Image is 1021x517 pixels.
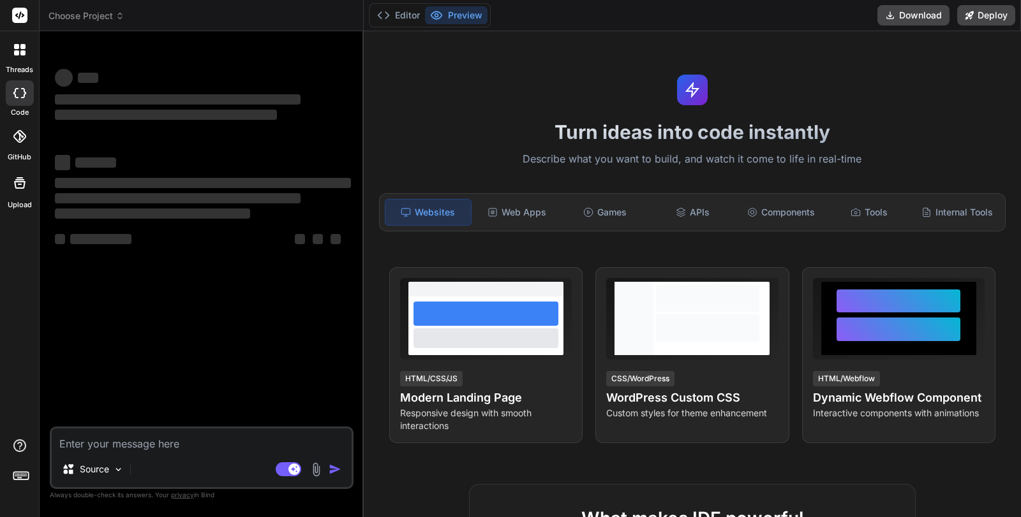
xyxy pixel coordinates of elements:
[55,110,277,120] span: ‌
[55,69,73,87] span: ‌
[55,155,70,170] span: ‌
[813,389,985,407] h4: Dynamic Webflow Component
[400,389,572,407] h4: Modern Landing Page
[113,464,124,475] img: Pick Models
[877,5,950,25] button: Download
[55,208,250,219] span: ‌
[957,5,1015,25] button: Deploy
[329,463,341,476] img: icon
[55,193,301,203] span: ‌
[50,489,354,501] p: Always double-check its answers. Your in Bind
[313,234,323,244] span: ‌
[6,64,33,75] label: threads
[55,178,351,188] span: ‌
[8,200,32,210] label: Upload
[606,371,674,386] div: CSS/WordPress
[914,199,1000,226] div: Internal Tools
[400,371,463,386] div: HTML/CSS/JS
[55,94,301,105] span: ‌
[562,199,648,226] div: Games
[372,6,425,24] button: Editor
[80,463,109,476] p: Source
[371,151,1013,168] p: Describe what you want to build, and watch it come to life in real-time
[70,234,131,244] span: ‌
[425,6,488,24] button: Preview
[474,199,560,226] div: Web Apps
[171,491,194,499] span: privacy
[78,73,98,83] span: ‌
[55,234,65,244] span: ‌
[606,407,778,419] p: Custom styles for theme enhancement
[8,152,31,163] label: GitHub
[75,157,116,168] span: ‌
[826,199,912,226] div: Tools
[48,10,124,22] span: Choose Project
[738,199,824,226] div: Components
[813,371,880,386] div: HTML/Webflow
[606,389,778,407] h4: WordPress Custom CSS
[295,234,305,244] span: ‌
[331,234,341,244] span: ‌
[309,462,324,477] img: attachment
[385,199,472,226] div: Websites
[650,199,736,226] div: APIs
[813,407,985,419] p: Interactive components with animations
[400,407,572,432] p: Responsive design with smooth interactions
[11,107,29,118] label: code
[371,120,1013,143] h1: Turn ideas into code instantly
